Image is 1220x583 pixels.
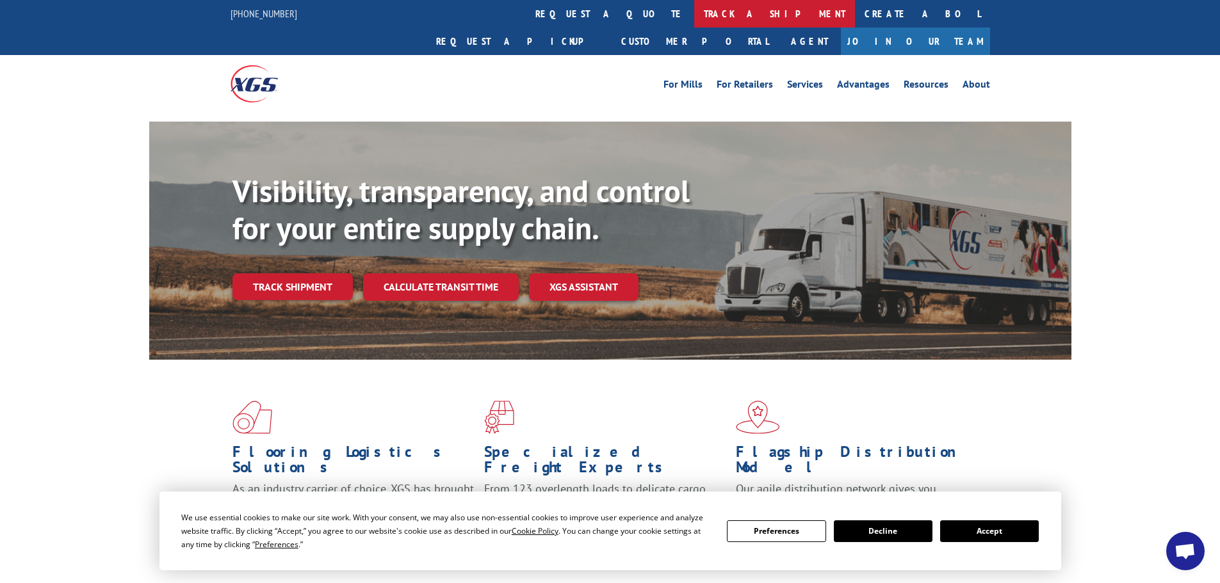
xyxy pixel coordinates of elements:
[736,401,780,434] img: xgs-icon-flagship-distribution-model-red
[232,171,690,248] b: Visibility, transparency, and control for your entire supply chain.
[727,520,826,542] button: Preferences
[529,273,638,301] a: XGS ASSISTANT
[834,520,932,542] button: Decline
[717,79,773,93] a: For Retailers
[736,481,972,511] span: Our agile distribution network gives you nationwide inventory management on demand.
[837,79,890,93] a: Advantages
[904,79,948,93] a: Resources
[427,28,612,55] a: Request a pickup
[232,481,474,527] span: As an industry carrier of choice, XGS has brought innovation and dedication to flooring logistics...
[484,401,514,434] img: xgs-icon-focused-on-flooring-red
[778,28,841,55] a: Agent
[963,79,990,93] a: About
[232,401,272,434] img: xgs-icon-total-supply-chain-intelligence-red
[841,28,990,55] a: Join Our Team
[255,539,298,550] span: Preferences
[231,7,297,20] a: [PHONE_NUMBER]
[940,520,1039,542] button: Accept
[663,79,703,93] a: For Mills
[736,444,978,481] h1: Flagship Distribution Model
[181,511,712,551] div: We use essential cookies to make our site work. With your consent, we may also use non-essential ...
[159,491,1061,570] div: Cookie Consent Prompt
[1166,532,1205,570] div: Open chat
[232,444,475,481] h1: Flooring Logistics Solutions
[787,79,823,93] a: Services
[232,273,353,300] a: Track shipment
[484,444,726,481] h1: Specialized Freight Experts
[484,481,726,538] p: From 123 overlength loads to delicate cargo, our experienced staff knows the best way to move you...
[363,273,519,301] a: Calculate transit time
[612,28,778,55] a: Customer Portal
[512,525,558,536] span: Cookie Policy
